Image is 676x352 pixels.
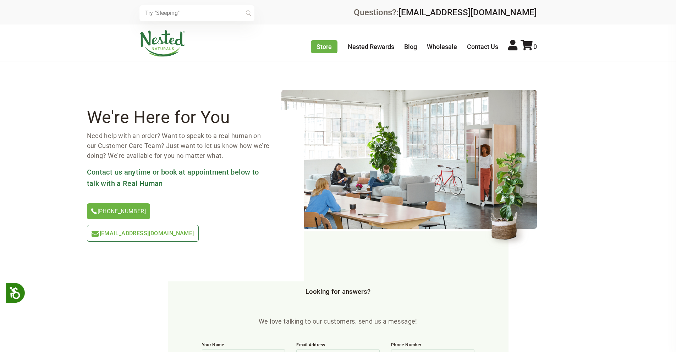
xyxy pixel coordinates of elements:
label: Email Address [296,342,380,349]
img: icon-phone.svg [91,208,97,214]
img: icon-email-light-green.svg [92,231,99,237]
input: Try "Sleeping" [139,5,254,21]
a: Contact Us [467,43,498,50]
label: Phone Number [391,342,474,349]
h3: Looking for answers? [139,288,537,296]
label: Your Name [202,342,285,349]
a: Blog [404,43,417,50]
p: Need help with an order? Want to speak to a real human on our Customer Care Team? Just want to le... [87,131,270,161]
div: Questions?: [354,8,537,17]
span: [EMAIL_ADDRESS][DOMAIN_NAME] [100,230,194,237]
a: Wholesale [427,43,457,50]
a: Store [311,40,337,53]
a: Nested Rewards [348,43,394,50]
a: 0 [521,43,537,50]
span: 0 [533,43,537,50]
img: Nested Naturals [139,30,186,57]
img: contact-header-flower.png [484,143,537,249]
h3: Contact us anytime or book at appointment below to talk with a Real Human [87,166,270,189]
a: [PHONE_NUMBER] [87,203,150,219]
h2: We're Here for You [87,110,270,125]
a: [EMAIL_ADDRESS][DOMAIN_NAME] [399,7,537,17]
p: We love talking to our customers, send us a message! [196,317,480,326]
img: contact-header.png [281,90,537,229]
a: [EMAIL_ADDRESS][DOMAIN_NAME] [87,225,199,242]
